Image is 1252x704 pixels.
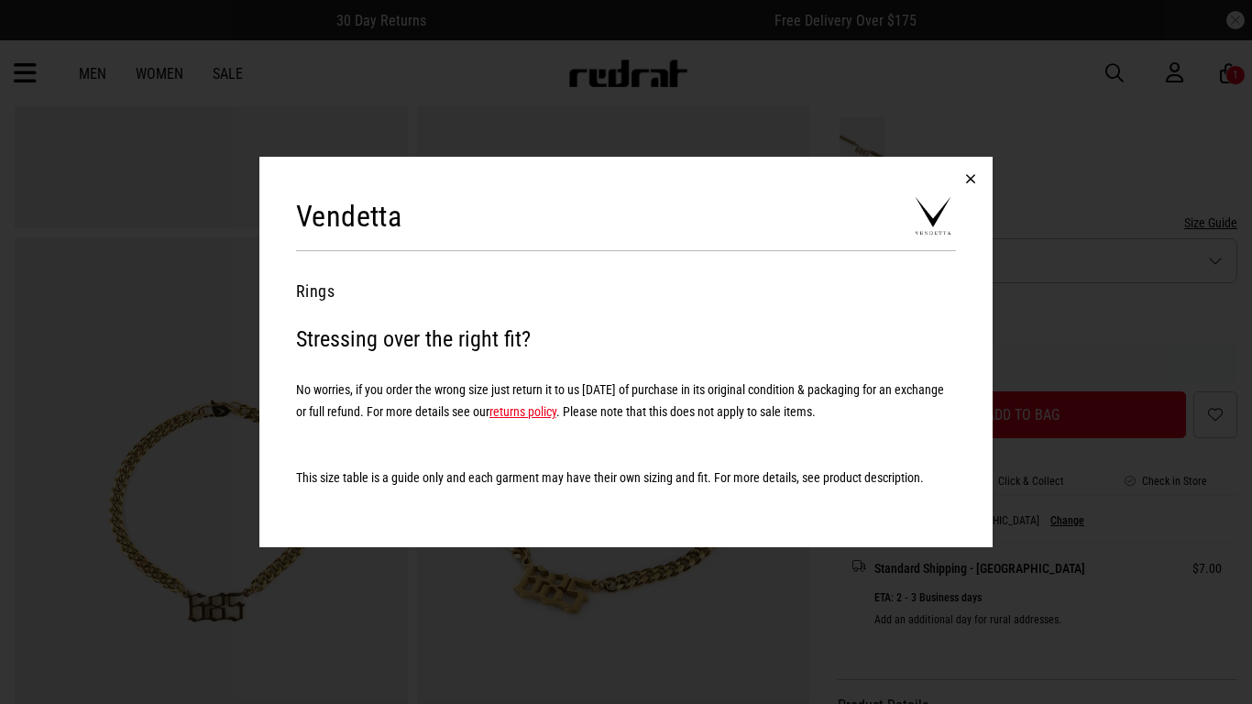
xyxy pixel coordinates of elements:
button: Open LiveChat chat widget [15,7,70,62]
button: Rings [296,280,335,302]
a: returns policy [489,404,556,419]
h5: No worries, if you order the wrong size just return it to us [DATE] of purchase in its original c... [296,379,956,423]
img: Vendetta [910,193,956,239]
h2: Vendetta [296,198,401,235]
h2: Stressing over the right fit? [296,321,956,357]
h5: This size table is a guide only and each garment may have their own sizing and fit. For more deta... [296,445,956,489]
